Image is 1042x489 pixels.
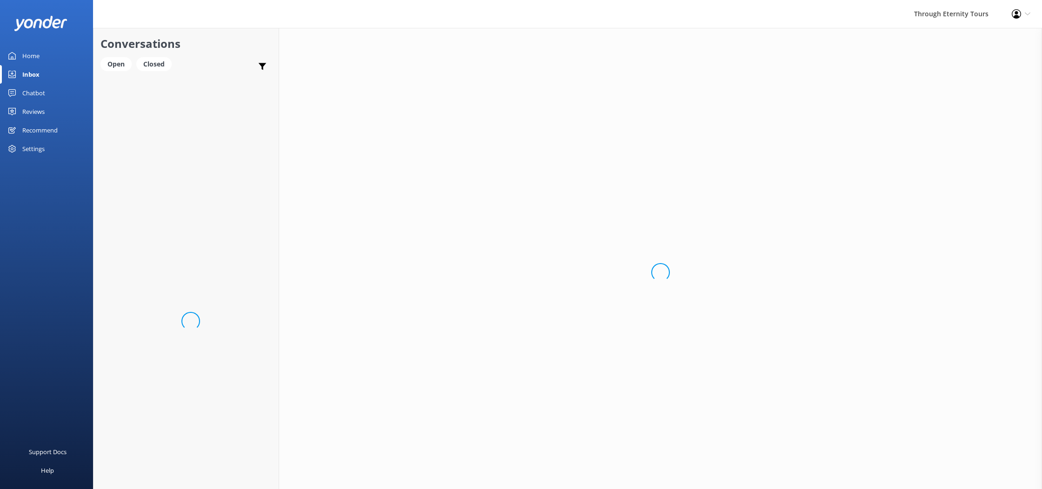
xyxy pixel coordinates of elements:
[14,16,67,31] img: yonder-white-logo.png
[22,139,45,158] div: Settings
[22,46,40,65] div: Home
[22,121,58,139] div: Recommend
[22,84,45,102] div: Chatbot
[100,35,272,53] h2: Conversations
[22,102,45,121] div: Reviews
[22,65,40,84] div: Inbox
[41,461,54,480] div: Help
[136,59,176,69] a: Closed
[100,57,132,71] div: Open
[100,59,136,69] a: Open
[29,443,67,461] div: Support Docs
[136,57,172,71] div: Closed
